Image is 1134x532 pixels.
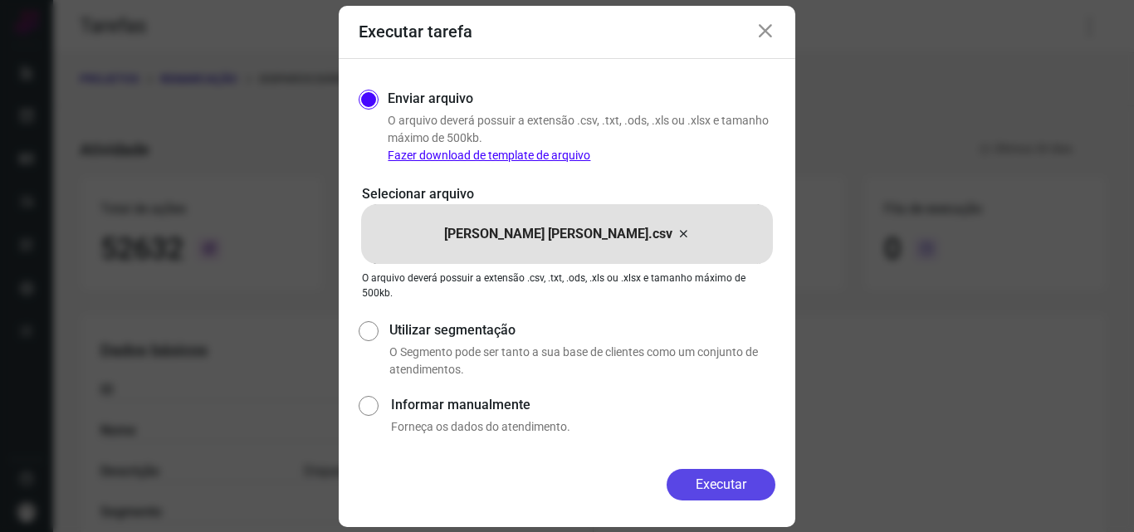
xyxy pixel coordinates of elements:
label: Utilizar segmentação [389,320,775,340]
p: Selecionar arquivo [362,184,772,204]
p: Forneça os dados do atendimento. [391,418,775,436]
label: Informar manualmente [391,395,775,415]
p: O arquivo deverá possuir a extensão .csv, .txt, .ods, .xls ou .xlsx e tamanho máximo de 500kb. [388,112,775,164]
h3: Executar tarefa [359,22,472,41]
p: O arquivo deverá possuir a extensão .csv, .txt, .ods, .xls ou .xlsx e tamanho máximo de 500kb. [362,271,772,300]
a: Fazer download de template de arquivo [388,149,590,162]
label: Enviar arquivo [388,89,473,109]
p: [PERSON_NAME] [PERSON_NAME].csv [444,224,672,244]
p: O Segmento pode ser tanto a sua base de clientes como um conjunto de atendimentos. [389,344,775,378]
button: Executar [667,469,775,500]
